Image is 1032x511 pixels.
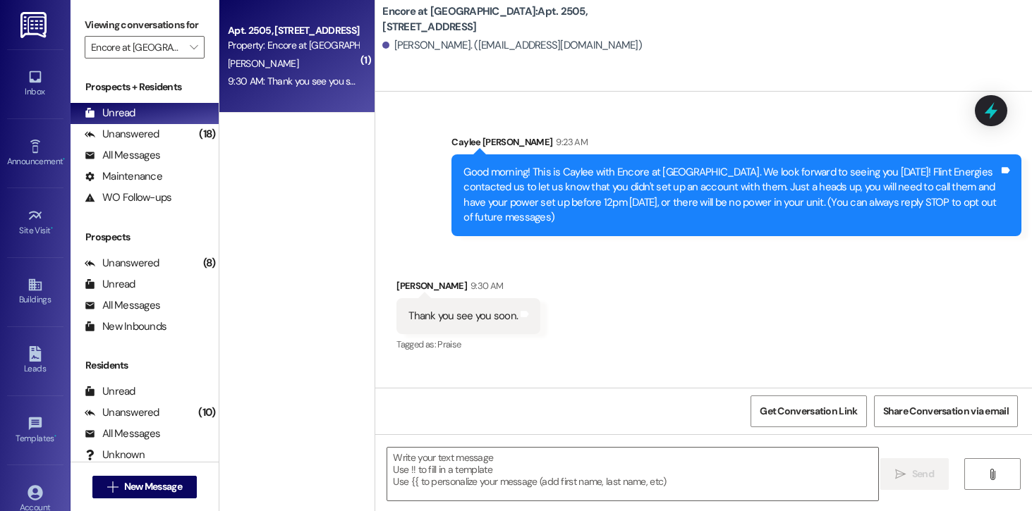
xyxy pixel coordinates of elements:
[751,395,866,427] button: Get Conversation Link
[200,252,219,274] div: (8)
[63,154,65,164] span: •
[20,12,49,38] img: ResiDesk Logo
[85,106,135,121] div: Unread
[228,38,358,53] div: Property: Encore at [GEOGRAPHIC_DATA]
[760,404,857,419] span: Get Conversation Link
[85,277,135,292] div: Unread
[463,165,999,226] div: Good morning! This is Caylee with Encore at [GEOGRAPHIC_DATA]. We look forward to seeing you [DAT...
[396,278,540,298] div: [PERSON_NAME]
[85,298,160,313] div: All Messages
[85,319,166,334] div: New Inbounds
[71,80,219,94] div: Prospects + Residents
[228,23,358,38] div: Apt. 2505, [STREET_ADDRESS]
[85,426,160,441] div: All Messages
[912,467,934,481] span: Send
[85,405,159,420] div: Unanswered
[228,57,298,70] span: [PERSON_NAME]
[85,448,145,462] div: Unknown
[85,169,162,184] div: Maintenance
[71,358,219,373] div: Residents
[85,127,159,142] div: Unanswered
[85,384,135,399] div: Unread
[467,278,503,293] div: 9:30 AM
[195,123,219,145] div: (18)
[382,38,642,53] div: [PERSON_NAME]. ([EMAIL_ADDRESS][DOMAIN_NAME])
[91,36,182,59] input: All communities
[396,334,540,355] div: Tagged as:
[195,402,219,424] div: (10)
[451,135,1021,154] div: Caylee [PERSON_NAME]
[7,65,63,103] a: Inbox
[437,338,461,350] span: Praise
[51,223,53,233] span: •
[874,395,1018,427] button: Share Conversation via email
[880,458,949,490] button: Send
[987,469,997,480] i: 
[228,75,368,87] div: 9:30 AM: Thank you see you soon.
[7,412,63,450] a: Templates •
[382,4,664,35] b: Encore at [GEOGRAPHIC_DATA]: Apt. 2505, [STREET_ADDRESS]
[85,148,160,163] div: All Messages
[71,230,219,245] div: Prospects
[7,342,63,380] a: Leads
[107,481,118,493] i: 
[7,273,63,311] a: Buildings
[85,190,171,205] div: WO Follow-ups
[895,469,906,480] i: 
[92,476,197,498] button: New Message
[552,135,587,149] div: 9:23 AM
[190,42,198,53] i: 
[54,431,56,441] span: •
[883,404,1009,419] span: Share Conversation via email
[408,309,518,324] div: Thank you see you soon.
[7,204,63,242] a: Site Visit •
[124,479,182,494] span: New Message
[85,14,205,36] label: Viewing conversations for
[85,256,159,271] div: Unanswered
